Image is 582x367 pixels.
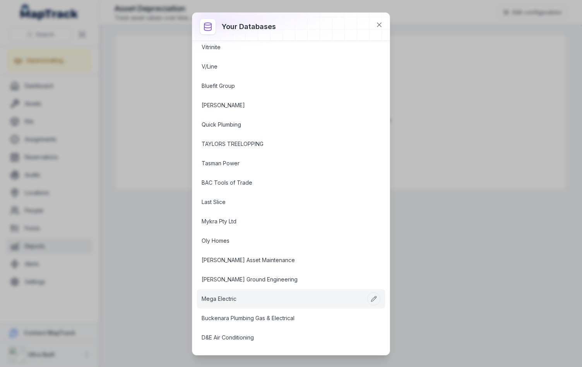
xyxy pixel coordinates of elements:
a: V/Line [202,63,362,70]
a: Oly Homes [202,237,362,245]
a: Vitrinite [202,43,362,51]
a: Last Slice [202,198,362,206]
a: TAYLORS TREELOPPING [202,140,362,148]
a: Mega Electric [202,295,362,303]
a: Tasman Power [202,159,362,167]
a: BAC Tools of Trade [202,179,362,187]
a: [PERSON_NAME] Ground Engineering [202,276,362,283]
a: Bluefit Group [202,82,362,90]
a: Buckenara Plumbing Gas & Electrical [202,314,362,322]
a: [PERSON_NAME] [202,101,362,109]
a: [PERSON_NAME] Asset Maintenance [202,256,362,264]
h3: Your databases [222,21,276,32]
a: Mykra Pty Ltd [202,218,362,225]
a: Quick Plumbing [202,121,362,129]
a: D&E Air Conditioning [202,334,362,341]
